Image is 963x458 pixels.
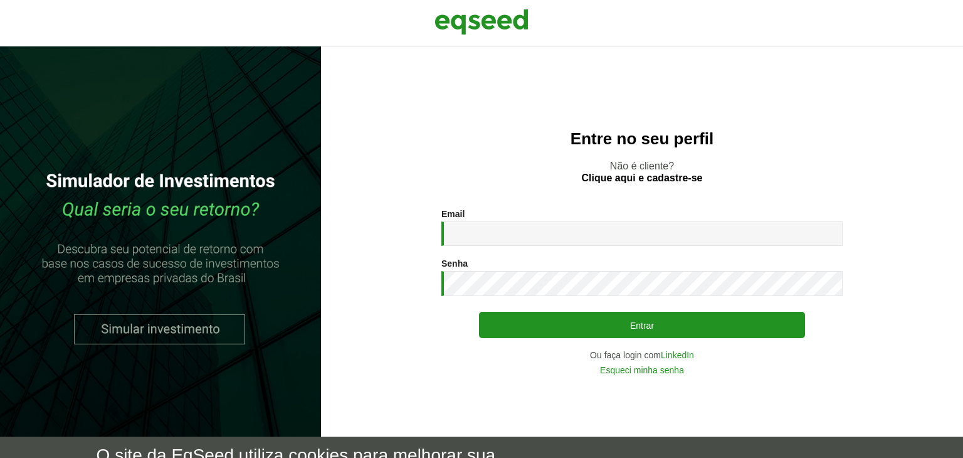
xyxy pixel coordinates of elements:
button: Entrar [479,312,805,338]
h2: Entre no seu perfil [346,130,938,148]
label: Email [441,210,465,218]
label: Senha [441,259,468,268]
img: EqSeed Logo [434,6,529,38]
a: Clique aqui e cadastre-se [582,173,703,183]
a: LinkedIn [661,351,694,359]
div: Ou faça login com [441,351,843,359]
p: Não é cliente? [346,160,938,184]
a: Esqueci minha senha [600,366,684,375]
